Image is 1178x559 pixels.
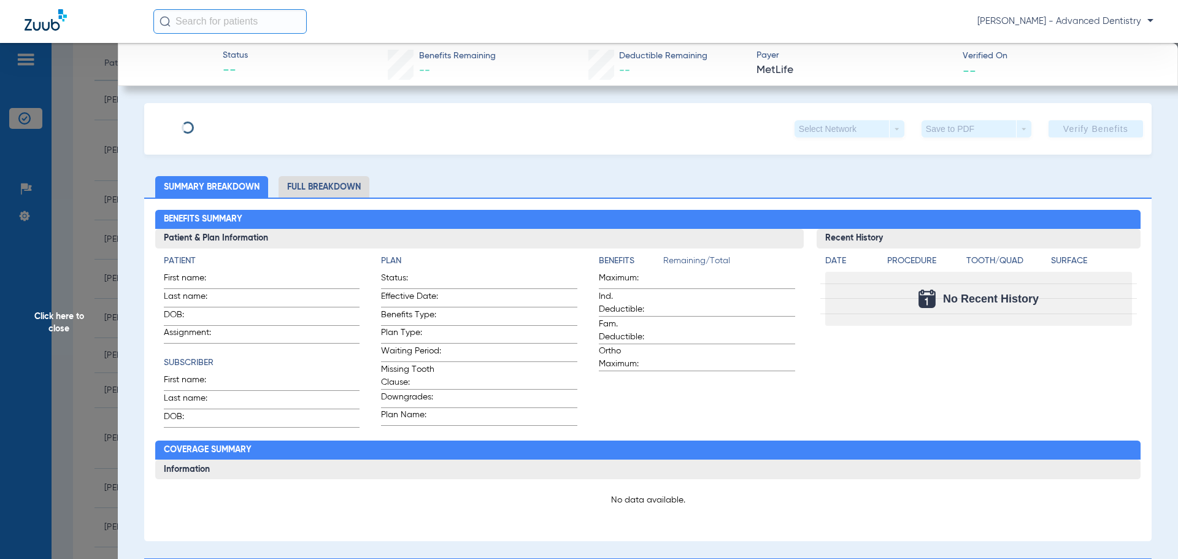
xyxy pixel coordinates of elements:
span: Effective Date: [381,290,441,307]
app-breakdown-title: Date [825,255,877,272]
span: Benefits Remaining [419,50,496,63]
span: Fam. Deductible: [599,318,659,344]
span: Ortho Maximum: [599,345,659,371]
p: No data available. [164,494,1133,506]
span: DOB: [164,411,224,427]
span: -- [419,65,430,76]
span: Remaining/Total [663,255,795,272]
span: Status: [381,272,441,288]
h4: Date [825,255,877,268]
span: Last name: [164,290,224,307]
span: -- [963,64,976,77]
h4: Benefits [599,255,663,268]
app-breakdown-title: Tooth/Quad [966,255,1047,272]
span: Status [223,49,248,62]
app-breakdown-title: Benefits [599,255,663,272]
span: No Recent History [943,293,1039,305]
h4: Subscriber [164,357,360,369]
span: Benefits Type: [381,309,441,325]
h4: Patient [164,255,360,268]
span: Missing Tooth Clause: [381,363,441,389]
span: First name: [164,272,224,288]
span: Downgrades: [381,391,441,407]
span: Waiting Period: [381,345,441,361]
span: Assignment: [164,326,224,343]
img: Zuub Logo [25,9,67,31]
img: Search Icon [160,16,171,27]
span: Ind. Deductible: [599,290,659,316]
span: MetLife [756,63,952,78]
h2: Coverage Summary [155,441,1141,460]
span: Plan Type: [381,326,441,343]
h4: Tooth/Quad [966,255,1047,268]
app-breakdown-title: Surface [1051,255,1132,272]
h4: Plan [381,255,577,268]
span: Verified On [963,50,1158,63]
h4: Surface [1051,255,1132,268]
span: First name: [164,374,224,390]
span: Payer [756,49,952,62]
span: Last name: [164,392,224,409]
h2: Benefits Summary [155,210,1141,229]
h3: Information [155,460,1141,479]
span: -- [223,63,248,80]
li: Summary Breakdown [155,176,268,198]
img: Calendar [918,290,936,308]
input: Search for patients [153,9,307,34]
h4: Procedure [887,255,962,268]
span: Maximum: [599,272,659,288]
h3: Patient & Plan Information [155,229,804,249]
li: Full Breakdown [279,176,369,198]
span: Plan Name: [381,409,441,425]
app-breakdown-title: Procedure [887,255,962,272]
span: [PERSON_NAME] - Advanced Dentistry [977,15,1153,28]
span: -- [619,65,630,76]
h3: Recent History [817,229,1141,249]
span: Deductible Remaining [619,50,707,63]
span: DOB: [164,309,224,325]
